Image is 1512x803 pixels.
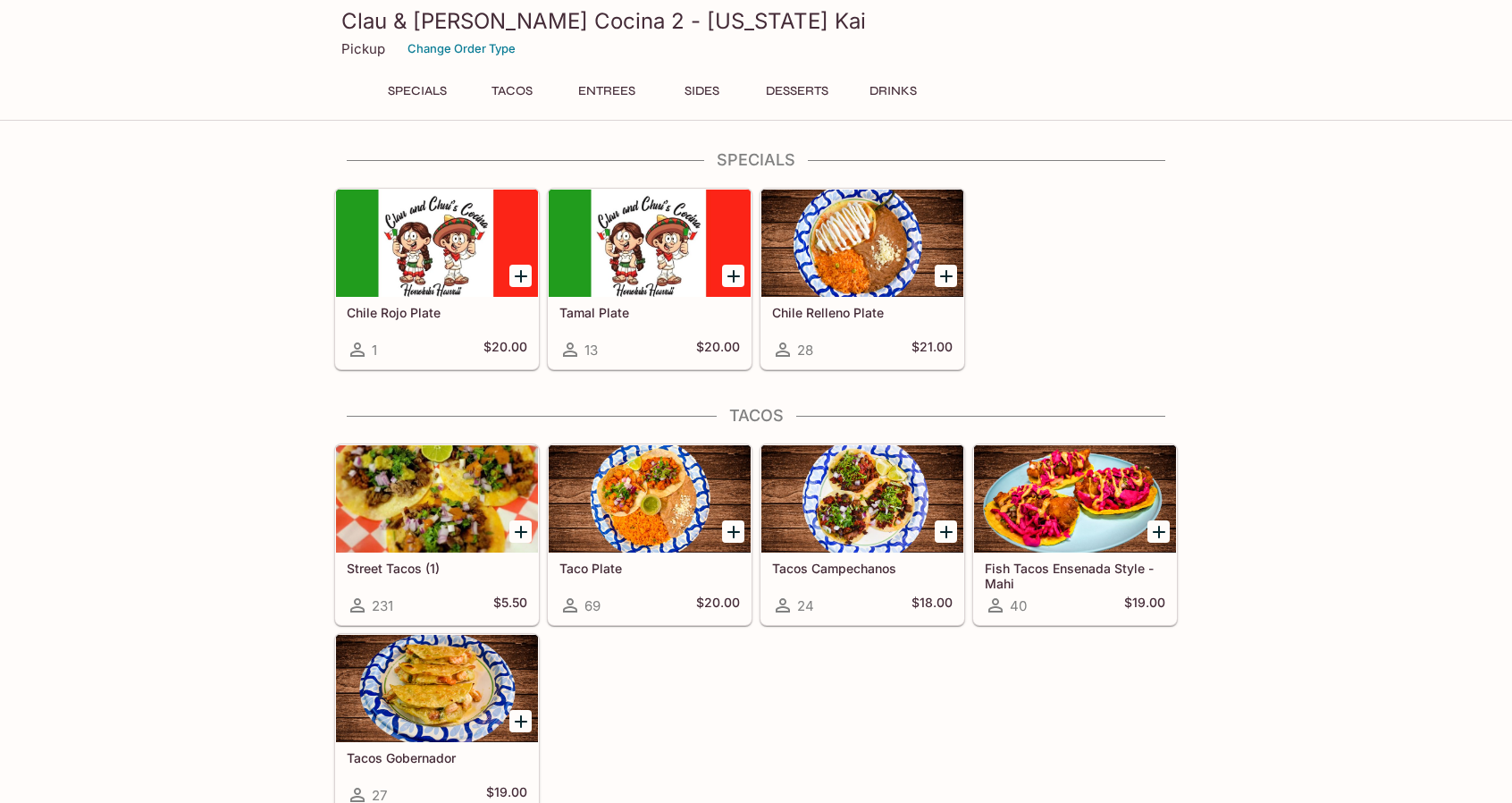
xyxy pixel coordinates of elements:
h5: Street Tacos (1) [347,561,527,576]
button: Add Tacos Campechanos [935,520,957,543]
button: Change Order Type [399,35,524,63]
button: Add Tacos Gobernador [509,710,532,732]
h5: Chile Rojo Plate [347,305,527,320]
span: 1 [372,342,377,359]
div: Fish Tacos Ensenada Style - Mahi [974,445,1176,553]
h5: Tacos Campechanos [772,561,953,576]
button: Add Tamal Plate [722,265,744,287]
button: Add Taco Plate [722,520,744,543]
a: Chile Relleno Plate28$21.00 [760,189,964,369]
div: Tacos Gobernador [336,635,538,742]
div: Tamal Plate [549,190,751,297]
button: Desserts [756,79,838,104]
span: 24 [797,597,814,614]
button: Specials [377,79,458,104]
h3: Clau & [PERSON_NAME] Cocina 2 - [US_STATE] Kai [341,7,1171,35]
button: Add Fish Tacos Ensenada Style - Mahi [1147,520,1170,543]
h5: $20.00 [483,339,527,360]
h5: Tamal Plate [559,305,740,320]
h5: Fish Tacos Ensenada Style - Mahi [985,561,1165,590]
a: Street Tacos (1)231$5.50 [335,444,539,625]
h5: $20.00 [696,339,740,360]
button: Add Chile Relleno Plate [935,265,957,287]
a: Taco Plate69$20.00 [548,444,752,625]
span: 28 [797,342,813,359]
h5: $18.00 [911,595,953,616]
h4: Specials [334,150,1178,170]
span: 40 [1010,597,1027,614]
span: 231 [372,597,393,614]
p: Pickup [341,40,385,57]
a: Tacos Campechanos24$18.00 [760,444,964,625]
button: Drinks [853,79,933,104]
div: Chile Rojo Plate [336,190,538,297]
a: Tamal Plate13$20.00 [548,189,752,369]
h5: $21.00 [911,339,953,360]
span: 69 [584,597,601,614]
h4: Tacos [334,406,1178,426]
h5: $19.00 [1124,595,1165,616]
button: Tacos [472,79,552,104]
button: Entrees [567,79,647,104]
a: Fish Tacos Ensenada Style - Mahi40$19.00 [973,444,1177,625]
div: Taco Plate [549,445,751,553]
div: Street Tacos (1) [336,445,538,553]
button: Add Street Tacos (1) [509,520,532,543]
h5: Taco Plate [559,561,740,576]
div: Chile Relleno Plate [761,190,963,297]
h5: Chile Relleno Plate [772,305,953,320]
a: Chile Rojo Plate1$20.00 [335,189,539,369]
h5: $5.50 [493,595,527,616]
h5: $20.00 [696,595,740,616]
button: Add Chile Rojo Plate [509,265,532,287]
span: 13 [584,342,598,359]
h5: Tacos Gobernador [347,750,527,765]
button: Sides [661,79,742,104]
div: Tacos Campechanos [761,445,963,553]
